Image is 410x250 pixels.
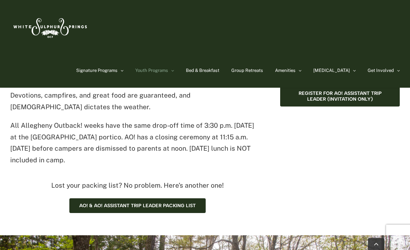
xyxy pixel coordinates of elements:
span: AO! & AO! Assistant Trip Leader Packing List [79,203,196,209]
span: Group Retreats [231,68,263,73]
a: Get Involved [368,53,400,88]
p: All Allegheny Outback! weeks have the same drop-off time of 3:30 p.m. [DATE] at the [GEOGRAPHIC_D... [10,120,262,166]
a: Bed & Breakfast [186,53,219,88]
span: Bed & Breakfast [186,68,219,73]
a: Youth Programs [135,53,174,88]
span: [MEDICAL_DATA] [313,68,350,73]
p: Throughout the week, AO! enjoys activities such as white water rafting and canoeing, high and low... [10,67,262,113]
span: Register for AO! Assistant Trip Leader (Invitation only) [290,90,390,102]
a: [MEDICAL_DATA] [313,53,356,88]
a: Register for AO! Assistant Trip Leader (Invitation only) [280,86,400,107]
span: Signature Programs [76,68,118,73]
span: Get Involved [368,68,394,73]
span: Youth Programs [135,68,168,73]
img: White Sulphur Springs Logo [10,11,89,43]
a: Group Retreats [231,53,263,88]
span: Amenities [275,68,296,73]
p: Lost your packing list? No problem. Here’s another one! [10,180,265,191]
a: Amenities [275,53,301,88]
a: AO! & AO! Assistant Trip Leader Packing List [69,198,206,213]
nav: Main Menu Sticky [76,53,400,88]
a: Signature Programs [76,53,123,88]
